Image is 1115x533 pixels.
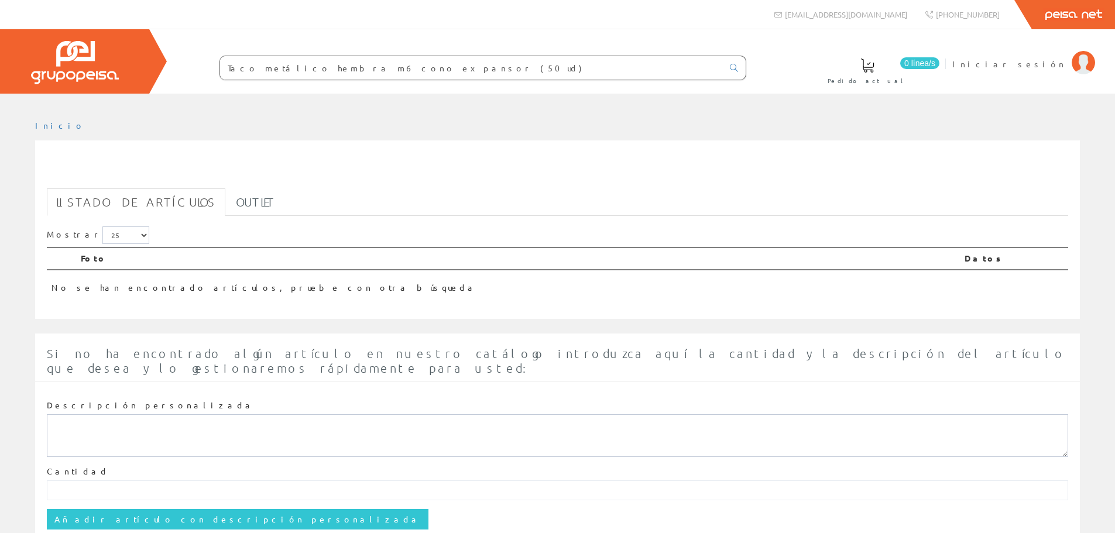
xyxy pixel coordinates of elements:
span: Iniciar sesión [952,58,1066,70]
input: Añadir artículo con descripción personalizada [47,509,428,529]
select: Mostrar [102,226,149,244]
td: No se han encontrado artículos, pruebe con otra búsqueda [47,270,960,298]
th: Foto [76,247,960,270]
a: Outlet [227,188,284,216]
span: 0 línea/s [900,57,939,69]
a: Iniciar sesión [952,49,1095,60]
span: [EMAIL_ADDRESS][DOMAIN_NAME] [785,9,907,19]
span: Pedido actual [828,75,907,87]
img: Grupo Peisa [31,41,119,84]
a: Listado de artículos [47,188,225,216]
h1: Taco metálico hembra m6 cono expansor (50ud) [47,159,1068,183]
a: Inicio [35,120,85,130]
input: Buscar ... [220,56,723,80]
th: Datos [960,247,1068,270]
label: Descripción personalizada [47,400,255,411]
span: [PHONE_NUMBER] [936,9,1000,19]
label: Mostrar [47,226,149,244]
span: Si no ha encontrado algún artículo en nuestro catálogo introduzca aquí la cantidad y la descripci... [47,346,1066,375]
label: Cantidad [47,466,109,477]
